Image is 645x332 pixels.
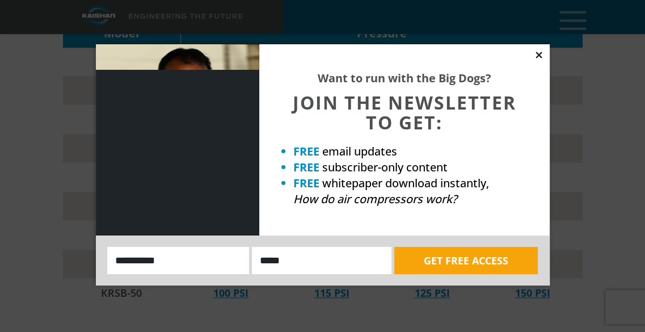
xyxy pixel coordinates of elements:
[293,175,319,191] strong: FREE
[322,159,448,175] span: subscriber-only content
[318,70,491,86] strong: Want to run with the Big Dogs?
[293,90,516,135] span: JOIN THE NEWSLETTER TO GET:
[293,191,457,207] em: How do air compressors work?
[534,50,544,60] button: Close
[322,175,489,191] span: whitepaper download instantly,
[293,144,319,159] strong: FREE
[107,247,250,274] input: Name:
[394,247,538,274] button: GET FREE ACCESS
[293,159,319,175] strong: FREE
[322,144,397,159] span: email updates
[252,247,391,274] input: Email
